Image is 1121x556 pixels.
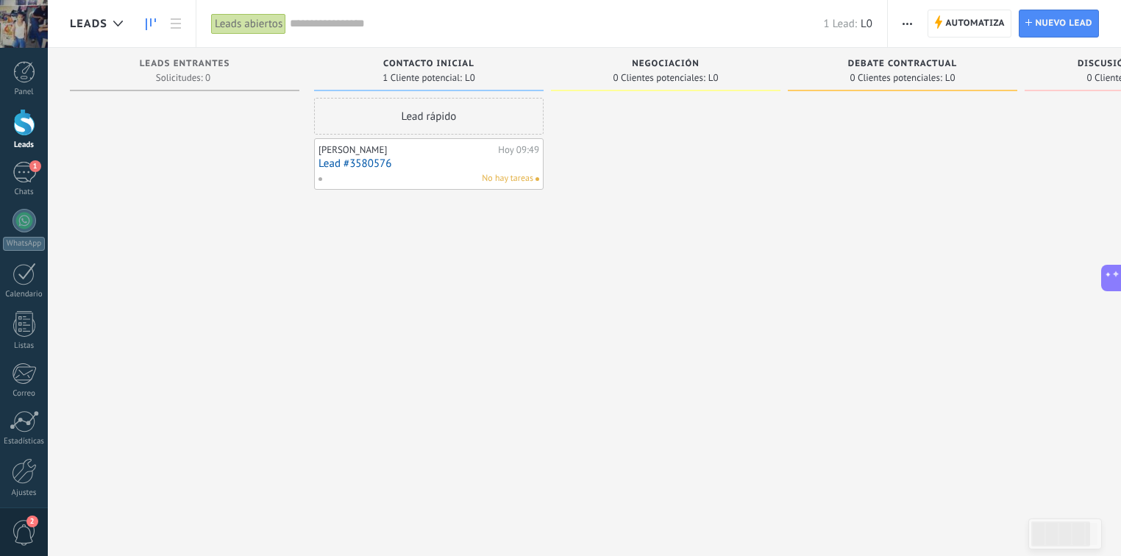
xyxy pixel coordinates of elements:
[211,13,286,35] div: Leads abiertos
[848,59,957,69] span: Debate contractual
[632,59,700,69] span: Negociación
[70,17,107,31] span: Leads
[77,59,292,71] div: Leads Entrantes
[535,177,539,181] span: No hay nada asignado
[29,160,41,172] span: 1
[318,157,539,170] a: Lead #3580576
[945,74,955,82] span: L0
[3,290,46,299] div: Calendario
[861,17,872,31] span: L0
[795,59,1010,71] div: Debate contractual
[558,59,773,71] div: Negociación
[140,59,230,69] span: Leads Entrantes
[3,140,46,150] div: Leads
[3,88,46,97] div: Panel
[318,144,494,156] div: [PERSON_NAME]
[3,188,46,197] div: Chats
[465,74,475,82] span: L0
[3,488,46,498] div: Ajustes
[708,74,719,82] span: L0
[613,74,705,82] span: 0 Clientes potenciales:
[3,341,46,351] div: Listas
[1019,10,1099,38] a: Nuevo lead
[3,389,46,399] div: Correo
[1035,10,1092,37] span: Nuevo lead
[26,516,38,527] span: 2
[3,437,46,446] div: Estadísticas
[850,74,942,82] span: 0 Clientes potenciales:
[498,144,539,156] div: Hoy 09:49
[156,74,210,82] span: Solicitudes: 0
[3,237,45,251] div: WhatsApp
[928,10,1011,38] a: Automatiza
[482,172,533,185] span: No hay tareas
[824,17,857,31] span: 1 Lead:
[321,59,536,71] div: Contacto inicial
[314,98,544,135] div: Lead rápido
[383,59,474,69] span: Contacto inicial
[382,74,462,82] span: 1 Cliente potencial:
[945,10,1005,37] span: Automatiza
